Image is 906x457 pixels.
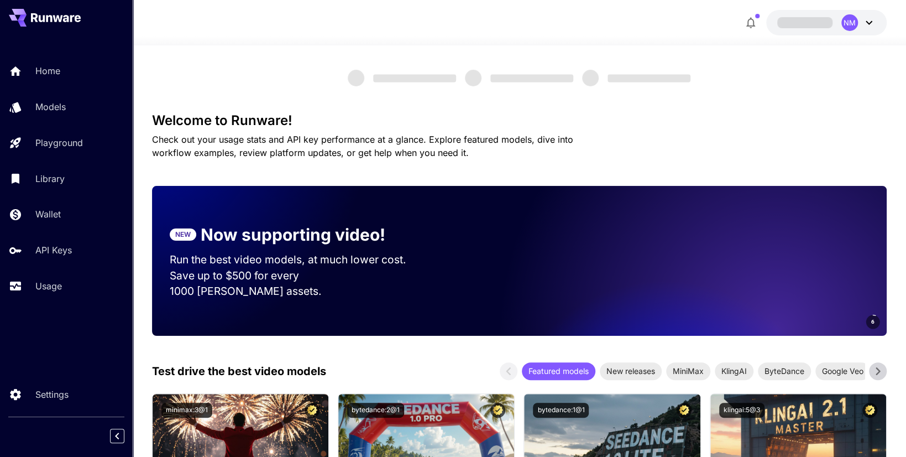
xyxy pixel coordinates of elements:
p: Test drive the best video models [152,363,326,380]
p: Playground [35,136,83,149]
button: minimax:3@1 [161,403,212,418]
span: Featured models [522,365,595,377]
div: KlingAI [715,362,753,380]
button: Collapse sidebar [110,429,124,443]
p: Now supporting video! [201,222,385,247]
p: API Keys [35,243,72,257]
div: Featured models [522,362,595,380]
button: Certified Model – Vetted for best performance and includes a commercial license. [490,403,505,418]
p: Run the best video models, at much lower cost. [170,252,427,268]
button: bytedance:2@1 [347,403,404,418]
span: MiniMax [666,365,710,377]
button: Certified Model – Vetted for best performance and includes a commercial license. [305,403,320,418]
button: bytedance:1@1 [533,403,589,418]
button: Certified Model – Vetted for best performance and includes a commercial license. [677,403,692,418]
div: New releases [600,362,662,380]
span: KlingAI [715,365,753,377]
p: Library [35,172,65,185]
span: ByteDance [758,365,811,377]
p: Home [35,64,60,77]
span: 6 [871,318,874,326]
p: NEW [175,230,191,240]
p: Models [35,100,66,113]
span: New releases [600,365,662,377]
div: MiniMax [666,362,710,380]
button: NM [766,10,887,35]
h3: Welcome to Runware! [152,113,887,128]
button: klingai:5@3 [719,403,764,418]
p: Wallet [35,207,61,221]
p: Save up to $500 for every 1000 [PERSON_NAME] assets. [170,268,427,300]
div: Google Veo [815,362,870,380]
div: ByteDance [758,362,811,380]
button: Certified Model – Vetted for best performance and includes a commercial license. [862,403,877,418]
span: Google Veo [815,365,870,377]
span: Check out your usage stats and API key performance at a glance. Explore featured models, dive int... [152,134,573,158]
p: Settings [35,388,69,401]
div: Collapse sidebar [118,426,133,446]
div: NM [841,14,858,31]
p: Usage [35,279,62,293]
